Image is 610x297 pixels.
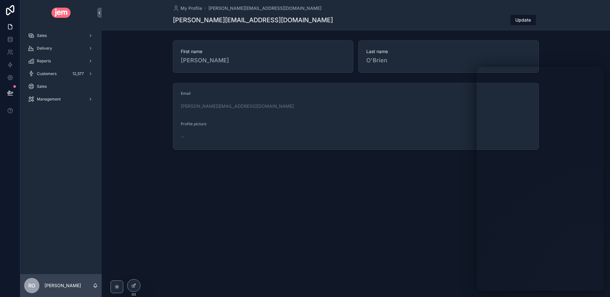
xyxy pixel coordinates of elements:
span: Delivery [37,46,52,51]
span: Profile picture [181,121,207,126]
a: Sales [24,81,98,92]
a: My Profile [173,5,202,11]
a: Management [24,93,98,105]
div: scrollable content [20,25,102,113]
p: [PERSON_NAME] [44,282,81,289]
a: Delivery [24,43,98,54]
span: First name [181,48,345,55]
span: Sales [37,33,47,38]
span: [PERSON_NAME] [181,56,345,65]
a: [PERSON_NAME][EMAIL_ADDRESS][DOMAIN_NAME] [208,5,322,11]
span: O'Brien [366,56,531,65]
span: RO [28,282,35,289]
button: Update [510,14,536,26]
a: [PERSON_NAME][EMAIL_ADDRESS][DOMAIN_NAME] [181,103,294,109]
span: Email [181,91,191,96]
div: 12,377 [71,70,86,78]
span: Management [37,97,61,102]
span: Last name [366,48,531,55]
h1: [PERSON_NAME][EMAIL_ADDRESS][DOMAIN_NAME] [173,16,333,24]
img: App logo [51,8,71,18]
iframe: Intercom live chat [477,67,604,291]
span: Sales [37,84,47,89]
a: Reports [24,55,98,67]
span: Customers [37,71,57,76]
span: Update [515,17,531,23]
a: Sales [24,30,98,41]
span: Reports [37,59,51,64]
span: My Profile [180,5,202,11]
span: -- [181,134,185,140]
a: Customers12,377 [24,68,98,79]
